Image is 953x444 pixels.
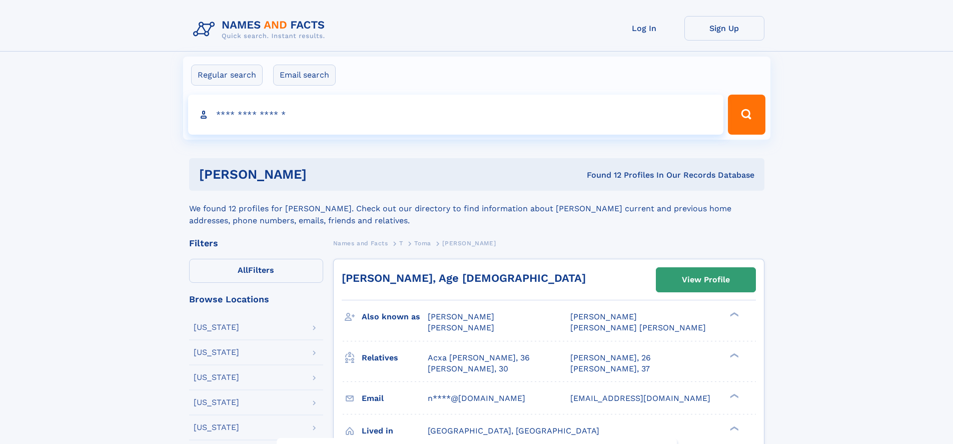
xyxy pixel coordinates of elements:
label: Filters [189,259,323,283]
label: Email search [273,65,336,86]
a: [PERSON_NAME], Age [DEMOGRAPHIC_DATA] [342,272,586,284]
a: [PERSON_NAME], 26 [570,352,651,363]
a: T [399,237,403,249]
span: Toma [414,240,431,247]
div: We found 12 profiles for [PERSON_NAME]. Check out our directory to find information about [PERSON... [189,191,764,227]
div: View Profile [682,268,730,291]
h3: Relatives [362,349,428,366]
div: Filters [189,239,323,248]
a: [PERSON_NAME], 30 [428,363,508,374]
span: All [238,265,248,275]
a: Sign Up [684,16,764,41]
h1: [PERSON_NAME] [199,168,447,181]
div: ❯ [727,392,739,399]
div: [US_STATE] [194,423,239,431]
span: [PERSON_NAME] [428,312,494,321]
a: Toma [414,237,431,249]
div: [US_STATE] [194,373,239,381]
span: [PERSON_NAME] [442,240,496,247]
h3: Also known as [362,308,428,325]
span: [PERSON_NAME] [PERSON_NAME] [570,323,706,332]
span: T [399,240,403,247]
a: Acxa [PERSON_NAME], 36 [428,352,530,363]
span: [EMAIL_ADDRESS][DOMAIN_NAME] [570,393,710,403]
a: [PERSON_NAME], 37 [570,363,650,374]
a: View Profile [656,268,755,292]
a: Log In [604,16,684,41]
div: [US_STATE] [194,398,239,406]
div: ❯ [727,311,739,318]
h3: Lived in [362,422,428,439]
input: search input [188,95,724,135]
img: Logo Names and Facts [189,16,333,43]
a: Names and Facts [333,237,388,249]
div: [US_STATE] [194,323,239,331]
h3: Email [362,390,428,407]
div: Browse Locations [189,295,323,304]
div: ❯ [727,352,739,358]
span: [PERSON_NAME] [570,312,637,321]
div: Found 12 Profiles In Our Records Database [447,170,754,181]
span: [PERSON_NAME] [428,323,494,332]
label: Regular search [191,65,263,86]
div: [US_STATE] [194,348,239,356]
button: Search Button [728,95,765,135]
div: ❯ [727,425,739,431]
span: [GEOGRAPHIC_DATA], [GEOGRAPHIC_DATA] [428,426,599,435]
